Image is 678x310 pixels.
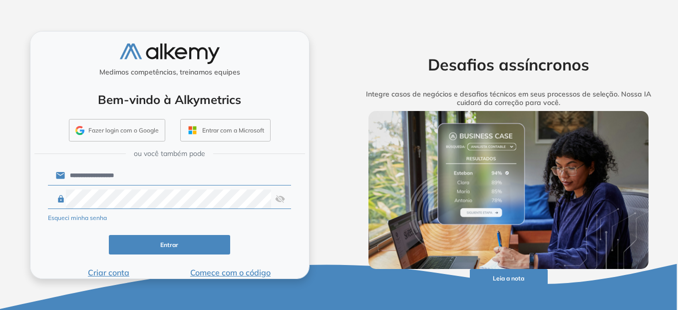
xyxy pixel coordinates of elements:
[109,235,231,254] button: Entrar
[69,119,165,142] button: Fazer login com o Google
[187,124,198,136] img: OUTLOOK_ICON
[43,92,296,107] h4: Bem-vindo à Alkymetrics
[169,266,291,278] button: Comece com o código
[180,119,271,142] button: Entrar com a Microsoft
[48,213,107,222] button: Esqueci minha senha
[34,68,305,76] h5: Medimos competências, treinamos equipes
[353,90,665,107] h5: Integre casos de negócios e desafios técnicos em seus processos de seleção. Nossa IA cuidará da c...
[275,189,285,208] img: ASD
[75,126,84,135] img: GMAIL_ICON
[368,111,649,269] img: img-mais-informações
[48,266,170,278] button: Criar conta
[134,148,205,159] span: ou você também pode
[470,269,548,288] button: Leia a nota
[353,55,665,74] h2: Desafios assíncronos
[120,43,220,64] img: logotipo-alkemy
[88,126,159,135] font: Fazer login com o Google
[202,126,264,135] font: Entrar com a Microsoft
